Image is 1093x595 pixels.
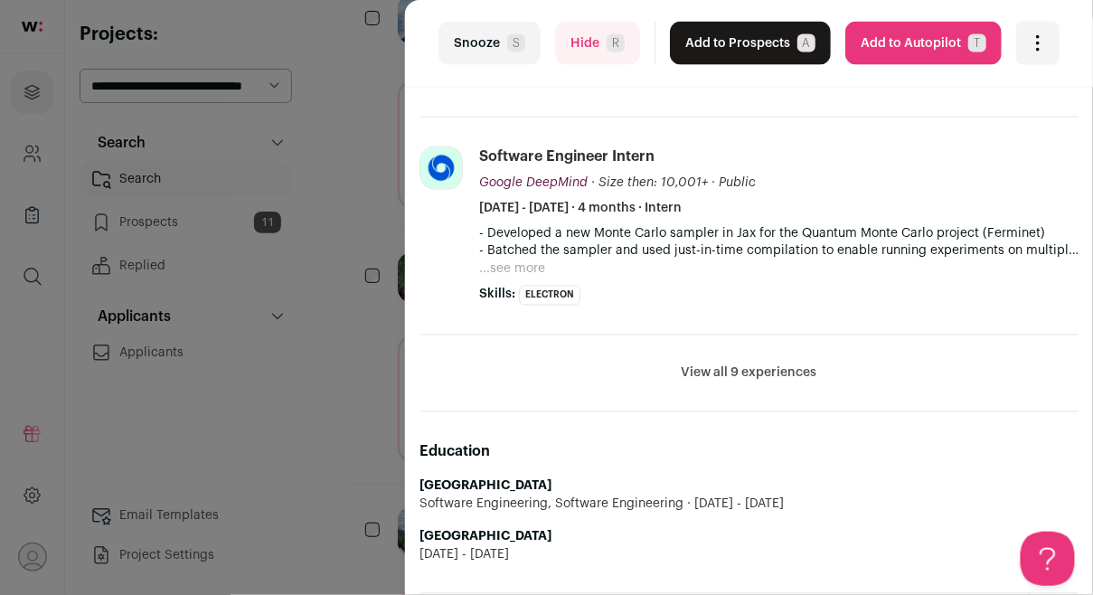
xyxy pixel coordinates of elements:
li: Electron [519,286,580,306]
span: [DATE] - [DATE] · 4 months · Intern [479,199,682,217]
span: [DATE] - [DATE] [419,546,509,564]
span: A [797,34,815,52]
span: [DATE] - [DATE] [683,496,784,514]
span: Public [719,176,756,189]
span: Google DeepMind [479,176,588,189]
p: - Batched the sampler and used just-in-time compilation to enable running experiments on multiple... [479,242,1079,260]
button: ...see more [479,260,545,279]
span: S [507,34,525,52]
strong: [GEOGRAPHIC_DATA] [419,480,551,493]
div: Software Engineering, Software Engineering [419,496,1079,514]
button: Add to AutopilotT [845,22,1002,65]
span: · Size then: 10,001+ [591,176,708,189]
img: 9ee2107a0aa082fe00f721640c72c5b16d694b47298ecf183428425849aa8dc8.jpg [420,147,462,189]
h2: Education [419,441,1079,463]
button: SnoozeS [438,22,541,65]
strong: [GEOGRAPHIC_DATA] [419,531,551,543]
span: T [968,34,986,52]
div: Software Engineer Intern [479,146,655,166]
span: Skills: [479,286,515,304]
button: HideR [555,22,640,65]
span: R [607,34,625,52]
span: · [711,174,715,192]
button: Add to ProspectsA [670,22,831,65]
iframe: Help Scout Beacon - Open [1021,532,1075,586]
p: - Developed a new Monte Carlo sampler in Jax for the Quantum Monte Carlo project (Ferminet) [479,224,1079,242]
button: Open dropdown [1016,22,1060,65]
button: View all 9 experiences [682,364,817,382]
